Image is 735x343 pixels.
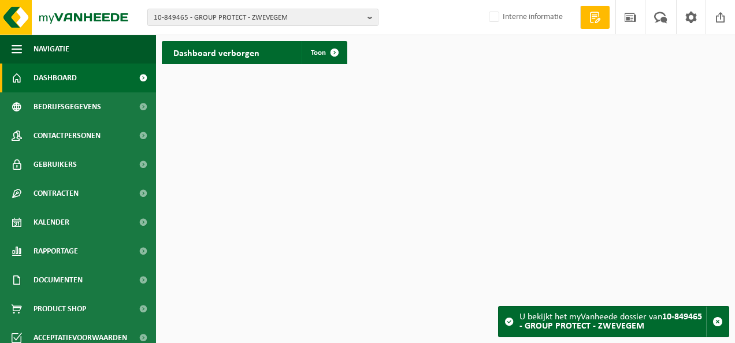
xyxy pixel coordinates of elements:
[34,294,86,323] span: Product Shop
[34,179,79,208] span: Contracten
[487,9,563,26] label: Interne informatie
[34,237,78,266] span: Rapportage
[34,266,83,294] span: Documenten
[519,307,706,337] div: U bekijkt het myVanheede dossier van
[147,9,378,26] button: 10-849465 - GROUP PROTECT - ZWEVEGEM
[311,49,326,57] span: Toon
[34,92,101,121] span: Bedrijfsgegevens
[34,64,77,92] span: Dashboard
[34,35,69,64] span: Navigatie
[302,41,346,64] a: Toon
[519,312,702,331] strong: 10-849465 - GROUP PROTECT - ZWEVEGEM
[34,208,69,237] span: Kalender
[34,121,101,150] span: Contactpersonen
[34,150,77,179] span: Gebruikers
[154,9,363,27] span: 10-849465 - GROUP PROTECT - ZWEVEGEM
[162,41,271,64] h2: Dashboard verborgen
